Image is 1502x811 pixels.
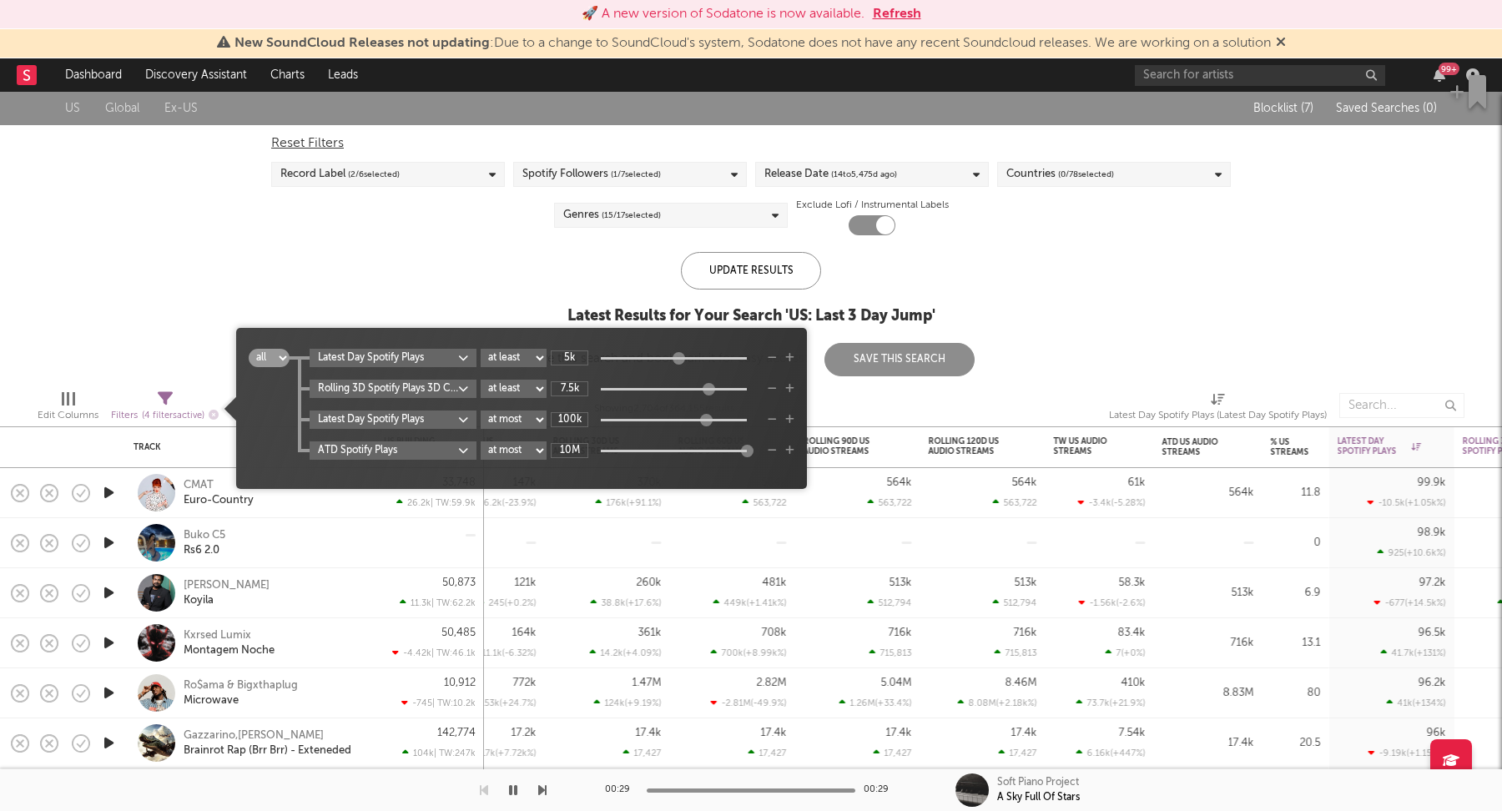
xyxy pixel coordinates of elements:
div: Rolling 3D Spotify Plays 3D Change [318,381,458,396]
div: 449k ( +1.41k % ) [713,597,787,608]
div: 5.04M [881,678,912,688]
div: ATD Spotify Plays [318,443,458,458]
div: -2.81M ( -49.9 % ) [711,698,787,708]
div: Reset Filters [271,133,1231,154]
div: 17,427 [999,748,1037,758]
div: 13.1 [1271,633,1321,653]
div: 6.9 [1271,583,1321,603]
input: Search for artists [1135,65,1385,86]
div: -4.42k | TW: 46.1k [384,647,476,658]
div: 14.2k ( +4.09 % ) [590,647,662,658]
div: 481k [763,577,787,588]
span: ( 4 filters active) [142,411,204,421]
div: -46.2k ( -23.9 % ) [463,497,537,508]
div: Latest Day Spotify Plays [318,412,458,427]
div: Kxrsed Lumix [184,628,251,643]
span: ( 7 ) [1301,103,1313,114]
a: CMAT [184,478,214,493]
div: 17.4k [1011,728,1037,738]
div: 176k ( +91.1 % ) [596,497,662,508]
div: 715,813 [869,647,912,658]
div: 17.2k [512,728,537,738]
a: Gazzarino,[PERSON_NAME] [184,728,324,743]
div: 563,722 [868,497,912,508]
div: Rolling 90D US Audio Streams [804,436,887,456]
div: 1.26M ( +33.4 % ) [839,698,912,708]
div: Brainrot Rap (Brr Brr) - Exteneded [184,743,351,758]
div: 17,427 [623,748,662,758]
div: 564k [887,477,912,488]
a: [PERSON_NAME] [184,578,270,593]
div: Rolling 120D US Audio Streams [929,436,1012,456]
a: Discovery Assistant [134,58,259,92]
div: 96.2k [1419,678,1446,688]
div: Record Label [280,164,400,184]
span: Blocklist [1253,103,1313,114]
div: 98.9k [1418,527,1446,538]
span: ( 0 / 78 selected) [1058,164,1114,184]
div: -677 ( +14.5k % ) [1374,597,1446,608]
div: Spotify Followers [522,164,661,184]
div: 361k [638,627,662,638]
span: ( 15 / 17 selected) [602,205,661,225]
div: 17.4k [761,728,787,738]
span: ( 0 ) [1423,103,1437,114]
div: 925 ( +10.6k % ) [1378,547,1446,558]
div: A Sky Full Of Stars [997,790,1080,805]
div: 96.5k [1419,627,1446,638]
div: Edit Columns [38,385,98,433]
button: 99+ [1434,68,1445,82]
div: Rs6 2.0 [184,543,219,558]
div: 17,427 [748,748,787,758]
a: Leads [316,58,370,92]
div: 512,794 [993,597,1037,608]
div: 716k [1014,627,1037,638]
div: 716k [889,627,912,638]
div: 513k [890,577,912,588]
div: 10,912 [444,678,476,688]
div: 26.2k | TW: 59.9k [384,497,476,508]
a: Buko C5 [184,528,225,543]
div: Montagem Noche [184,643,275,658]
div: 99 + [1439,63,1459,75]
div: 772k [513,678,537,688]
span: ( 1 / 7 selected) [611,164,661,184]
div: 17.4k [886,728,912,738]
div: 50,485 [441,627,476,638]
span: ( 2 / 6 selected) [348,164,400,184]
button: Saved Searches (0) [1331,102,1437,115]
div: 73.7k ( +21.9 % ) [1076,698,1146,708]
input: Search... [1339,393,1464,418]
div: 563,722 [743,497,787,508]
div: 0 [1271,533,1321,553]
a: Ro$ama & Bigxthaplug [184,678,298,693]
div: 245 ( +0.2 % ) [478,597,537,608]
div: Filters [111,405,219,426]
div: Latest Day Spotify Plays (Latest Day Spotify Plays) [1109,385,1327,433]
div: 6.16k ( +447 % ) [1076,748,1146,758]
span: Dismiss [1276,37,1286,50]
div: 00:29 [605,780,638,800]
div: -1.56k ( -2.6 % ) [1079,597,1146,608]
div: 00:29 [864,780,897,800]
div: 58.3k [1119,577,1146,588]
div: 🚀 A new version of Sodatone is now available. [582,4,864,24]
div: TW US Audio Streams [1054,436,1121,456]
div: Microwave [184,693,239,708]
div: 97.2k [1419,577,1446,588]
div: 410k [1121,678,1146,688]
div: 7 ( +0 % ) [1106,647,1146,658]
div: Latest Day Spotify Plays (Latest Day Spotify Plays) [1109,405,1327,426]
button: Save This Search [824,343,975,376]
div: 83.4k [1118,627,1146,638]
div: 61k [1128,477,1146,488]
div: 2.82M [757,678,787,688]
a: Dashboard [53,58,134,92]
span: : Due to a change to SoundCloud's system, Sodatone does not have any recent Soundcloud releases. ... [234,37,1271,50]
div: 8.46M [1006,678,1037,688]
div: 142,774 [437,728,476,738]
div: 96k [1427,728,1446,738]
div: 11.3k | TW: 62.2k [384,597,476,608]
